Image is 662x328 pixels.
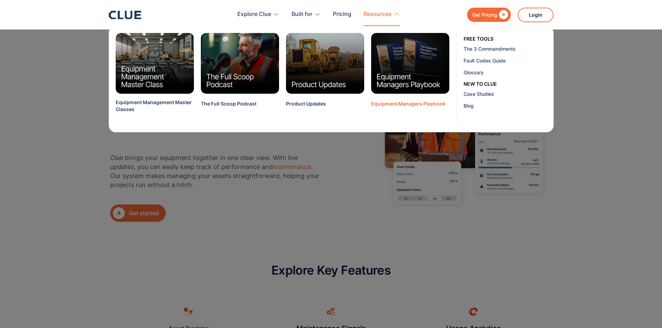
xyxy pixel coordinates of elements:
[184,307,193,316] img: asset tracking icon
[292,3,312,25] div: Built for
[464,43,551,54] a: The 3 Commandments
[464,69,548,76] div: Glossary
[371,33,449,94] img: Equipment Managers Playbook
[201,33,279,94] img: Clue Full Scoop Podcast
[469,307,478,316] img: Performance and protection icon
[333,3,351,25] a: Pricing
[292,3,321,25] div: Built for
[464,66,551,78] a: Glossary
[129,209,159,218] div: Get started
[375,57,552,215] img: hero image for construction equipment manager
[201,100,256,107] div: The Full Scoop Podcast
[327,307,335,316] img: Maintenance alert icon
[464,88,551,100] a: Case Studies
[116,99,194,113] div: Equipment Management Master Classes
[363,3,392,25] div: Resources
[464,57,548,64] div: Fault Codes Guide
[201,100,256,116] a: The Full Scoop Podcast
[464,90,548,98] div: Case Studies
[464,80,497,88] div: New to clue
[271,263,391,277] h2: Explore Key Features
[464,100,551,111] a: Blog
[110,153,320,190] p: Clue brings your equipment together in one clear view. With live updates, you can easily keep tra...
[467,8,511,22] a: Get Pricing
[113,207,125,219] div: 
[109,26,554,132] nav: Resources
[237,3,271,25] div: Explore Clue
[371,100,446,107] div: Equipment Managers Playbook
[464,54,551,66] a: Fault Codes Guide
[464,102,548,109] div: Blog
[116,33,194,94] img: Equipment Management MasterClasses
[464,35,493,43] div: free tools
[371,100,446,116] a: Equipment Managers Playbook
[237,3,279,25] div: Explore Clue
[110,204,166,222] a: Get started
[472,10,497,19] div: Get Pricing
[518,8,554,22] a: Login
[286,33,364,94] img: Clue Product Updates
[273,163,311,170] a: maintenance
[464,45,548,52] div: The 3 Commandments
[116,99,194,122] a: Equipment Management Master Classes
[363,3,400,25] div: Resources
[286,100,326,116] a: Product Updates
[286,100,326,107] div: Product Updates
[497,10,508,19] div: 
